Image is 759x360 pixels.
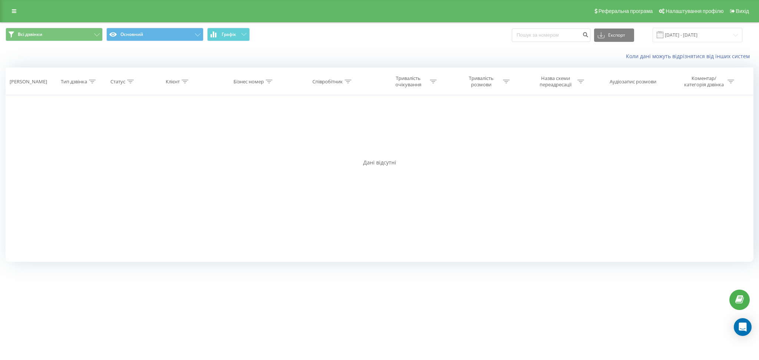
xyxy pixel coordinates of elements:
span: Всі дзвінки [18,31,42,37]
div: Бізнес номер [233,79,264,85]
div: [PERSON_NAME] [10,79,47,85]
div: Дані відсутні [6,159,753,166]
div: Тривалість очікування [388,75,428,88]
div: Співробітник [312,79,343,85]
span: Реферальна програма [599,8,653,14]
button: Всі дзвінки [6,28,103,41]
input: Пошук за номером [512,29,590,42]
div: Тривалість розмови [461,75,501,88]
button: Експорт [594,29,634,42]
span: Налаштування профілю [666,8,723,14]
span: Вихід [736,8,749,14]
div: Open Intercom Messenger [734,318,752,336]
div: Тип дзвінка [61,79,87,85]
div: Коментар/категорія дзвінка [682,75,726,88]
button: Графік [207,28,250,41]
span: Графік [222,32,236,37]
a: Коли дані можуть відрізнятися вiд інших систем [626,53,753,60]
div: Назва схеми переадресації [536,75,576,88]
button: Основний [106,28,203,41]
div: Клієнт [166,79,180,85]
div: Аудіозапис розмови [610,79,656,85]
div: Статус [110,79,125,85]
